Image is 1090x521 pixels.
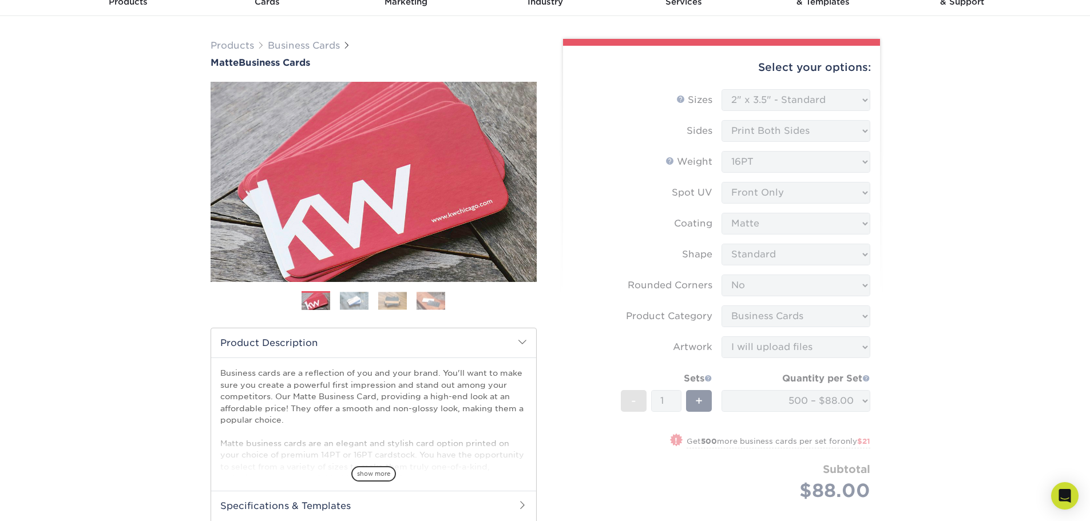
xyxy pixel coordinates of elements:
[211,57,537,68] h1: Business Cards
[340,292,368,309] img: Business Cards 02
[351,466,396,482] span: show more
[572,46,871,89] div: Select your options:
[417,292,445,309] img: Business Cards 04
[211,40,254,51] a: Products
[302,287,330,316] img: Business Cards 01
[211,491,536,520] h2: Specifications & Templates
[1051,482,1079,510] div: Open Intercom Messenger
[211,19,537,345] img: Matte 01
[211,57,537,68] a: MatteBusiness Cards
[268,40,340,51] a: Business Cards
[378,292,407,309] img: Business Cards 03
[211,328,536,357] h2: Product Description
[211,57,239,68] span: Matte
